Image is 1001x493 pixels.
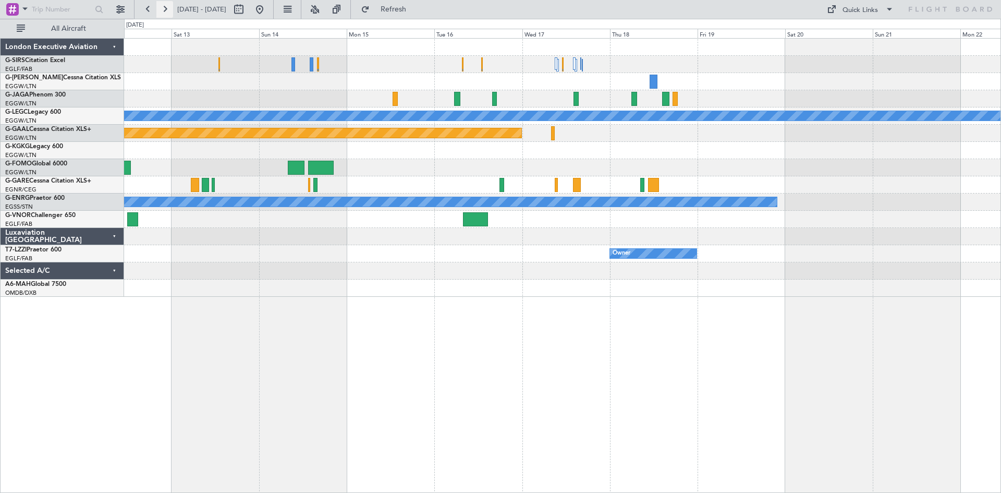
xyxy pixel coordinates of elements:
div: Fri 19 [698,29,785,38]
a: EGGW/LTN [5,151,36,159]
span: G-KGKG [5,143,30,150]
a: EGGW/LTN [5,169,36,176]
div: [DATE] [126,21,144,30]
a: EGGW/LTN [5,134,36,142]
span: All Aircraft [27,25,110,32]
div: Thu 18 [610,29,698,38]
div: Sat 20 [785,29,873,38]
a: G-GARECessna Citation XLS+ [5,178,91,184]
a: OMDB/DXB [5,289,36,297]
span: G-GARE [5,178,29,184]
a: G-GAALCessna Citation XLS+ [5,126,91,133]
a: EGLF/FAB [5,220,32,228]
a: A6-MAHGlobal 7500 [5,281,66,287]
button: Quick Links [822,1,899,18]
a: G-SIRSCitation Excel [5,57,65,64]
input: Trip Number [32,2,92,17]
div: Sat 13 [172,29,259,38]
a: G-ENRGPraetor 600 [5,195,65,201]
span: G-SIRS [5,57,25,64]
span: A6-MAH [5,281,31,287]
a: G-KGKGLegacy 600 [5,143,63,150]
span: G-GAAL [5,126,29,133]
div: Sun 14 [259,29,347,38]
a: G-JAGAPhenom 300 [5,92,66,98]
a: EGLF/FAB [5,65,32,73]
a: EGLF/FAB [5,255,32,262]
a: G-LEGCLegacy 600 [5,109,61,115]
a: EGNR/CEG [5,186,36,194]
a: G-VNORChallenger 650 [5,212,76,219]
span: T7-LZZI [5,247,27,253]
span: G-VNOR [5,212,31,219]
a: T7-LZZIPraetor 600 [5,247,62,253]
span: Refresh [372,6,416,13]
span: [DATE] - [DATE] [177,5,226,14]
button: Refresh [356,1,419,18]
a: EGSS/STN [5,203,33,211]
div: Wed 17 [522,29,610,38]
span: G-FOMO [5,161,32,167]
div: Owner [613,246,630,261]
a: EGGW/LTN [5,100,36,107]
a: EGGW/LTN [5,82,36,90]
span: G-ENRG [5,195,30,201]
span: G-LEGC [5,109,28,115]
div: Sun 21 [873,29,960,38]
span: G-JAGA [5,92,29,98]
span: G-[PERSON_NAME] [5,75,63,81]
a: G-FOMOGlobal 6000 [5,161,67,167]
a: EGGW/LTN [5,117,36,125]
div: Fri 12 [84,29,172,38]
div: Quick Links [843,5,878,16]
div: Mon 15 [347,29,434,38]
div: Tue 16 [434,29,522,38]
a: G-[PERSON_NAME]Cessna Citation XLS [5,75,121,81]
button: All Aircraft [11,20,113,37]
